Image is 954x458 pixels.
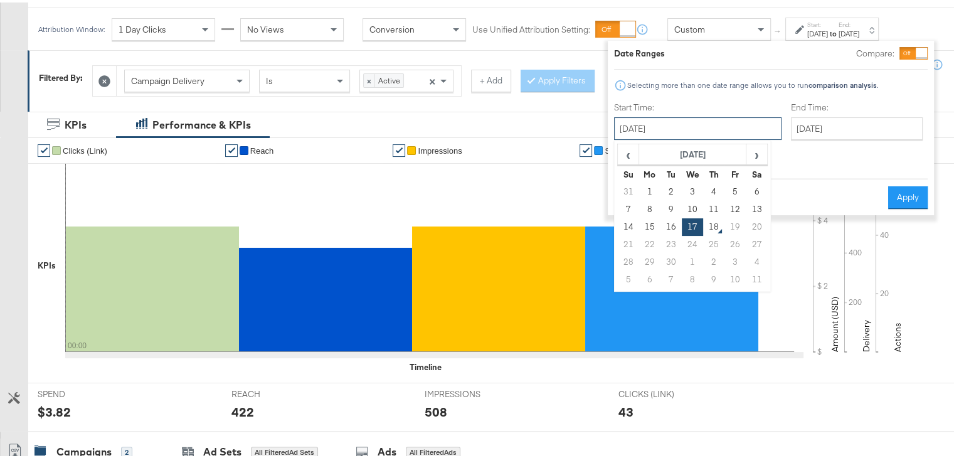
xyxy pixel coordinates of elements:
td: 18 [703,216,724,233]
span: Custom [674,21,705,33]
div: $3.82 [38,400,71,418]
span: IMPRESSIONS [425,386,519,398]
td: 23 [660,233,682,251]
td: 9 [660,198,682,216]
td: 14 [618,216,639,233]
div: All Filtered Ad Sets [251,444,318,455]
td: 17 [682,216,703,233]
td: 20 [746,216,767,233]
td: 28 [618,251,639,269]
td: 25 [703,233,724,251]
div: 422 [231,400,254,418]
td: 9 [703,269,724,286]
span: Is [266,73,273,84]
td: 27 [746,233,767,251]
text: Actions [892,320,903,349]
text: Delivery [861,317,872,349]
div: Date Ranges [614,45,665,57]
span: Clicks (Link) [63,144,107,153]
td: 8 [639,198,660,216]
td: 30 [660,251,682,269]
label: Compare: [856,45,894,57]
th: Su [618,163,639,181]
td: 2 [703,251,724,269]
span: No Views [247,21,284,33]
span: › [747,142,766,161]
span: 1 Day Clicks [119,21,166,33]
td: 12 [724,198,746,216]
span: SPEND [38,386,132,398]
div: Selecting more than one date range allows you to run . [627,78,879,87]
div: KPIs [65,115,87,130]
td: 4 [746,251,767,269]
td: 24 [682,233,703,251]
span: Campaign Delivery [131,73,204,84]
div: 508 [425,400,447,418]
span: Conversion [369,21,415,33]
span: ‹ [618,142,638,161]
div: Campaigns [56,442,112,457]
td: 10 [724,269,746,286]
button: + Add [471,67,511,90]
div: All Filtered Ads [406,444,460,455]
td: 3 [682,181,703,198]
div: Attribution Window: [38,23,105,31]
label: Start: [807,18,828,26]
th: Sa [746,163,767,181]
label: End: [839,18,859,26]
th: Th [703,163,724,181]
td: 19 [724,216,746,233]
a: ✔ [580,142,592,154]
td: 8 [682,269,703,286]
a: ✔ [225,142,238,154]
div: Performance & KPIs [152,115,251,130]
td: 11 [746,269,767,286]
th: [DATE] [639,142,746,163]
strong: to [828,26,839,36]
strong: comparison analysis [808,78,877,87]
td: 13 [746,198,767,216]
label: Use Unified Attribution Setting: [472,21,590,33]
span: Impressions [418,144,462,153]
a: ✔ [393,142,405,154]
th: We [682,163,703,181]
button: Apply [888,184,928,206]
span: Active [375,72,403,84]
td: 7 [660,269,682,286]
label: Start Time: [614,99,782,111]
div: Ad Sets [203,442,241,457]
th: Tu [660,163,682,181]
div: KPIs [38,257,56,269]
td: 15 [639,216,660,233]
td: 6 [639,269,660,286]
div: [DATE] [839,26,859,36]
td: 1 [682,251,703,269]
text: Amount (USD) [829,294,840,349]
span: × [428,72,435,83]
td: 5 [618,269,639,286]
div: Filtered By: [39,70,83,82]
a: ✔ [38,142,50,154]
label: End Time: [791,99,928,111]
td: 31 [618,181,639,198]
td: 26 [724,233,746,251]
span: Spend [605,144,628,153]
span: Clear all [427,68,437,89]
div: Timeline [410,359,442,371]
td: 3 [724,251,746,269]
div: Ads [378,442,396,457]
td: 16 [660,216,682,233]
td: 11 [703,198,724,216]
span: CLICKS (LINK) [618,386,713,398]
div: 2 [121,444,132,455]
td: 5 [724,181,746,198]
div: [DATE] [807,26,828,36]
td: 7 [618,198,639,216]
td: 6 [746,181,767,198]
td: 1 [639,181,660,198]
td: 21 [618,233,639,251]
span: ↑ [772,27,784,31]
td: 4 [703,181,724,198]
th: Fr [724,163,746,181]
td: 2 [660,181,682,198]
